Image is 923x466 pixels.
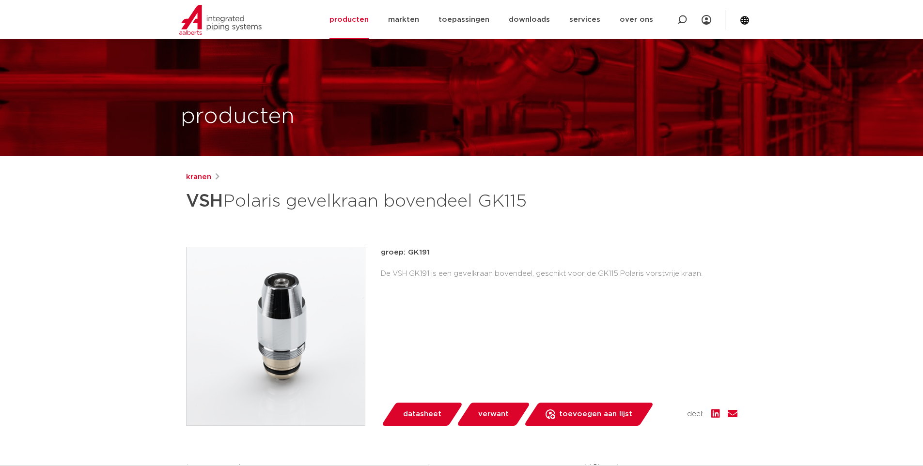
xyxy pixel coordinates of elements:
a: verwant [456,403,531,426]
span: datasheet [403,406,441,422]
span: deel: [687,408,704,420]
div: De VSH GK191 is een gevelkraan bovendeel, geschikt voor de GK115 Polaris vorstvrije kraan. [381,266,737,282]
p: groep: GK191 [381,247,737,258]
span: verwant [478,406,509,422]
img: Product Image for VSH Polaris gevelkraan bovendeel GK115 [187,247,365,425]
h1: producten [181,101,295,132]
span: toevoegen aan lijst [559,406,632,422]
strong: VSH [186,193,223,210]
a: kranen [186,171,211,183]
a: datasheet [381,403,463,426]
h1: Polaris gevelkraan bovendeel GK115 [186,187,550,216]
